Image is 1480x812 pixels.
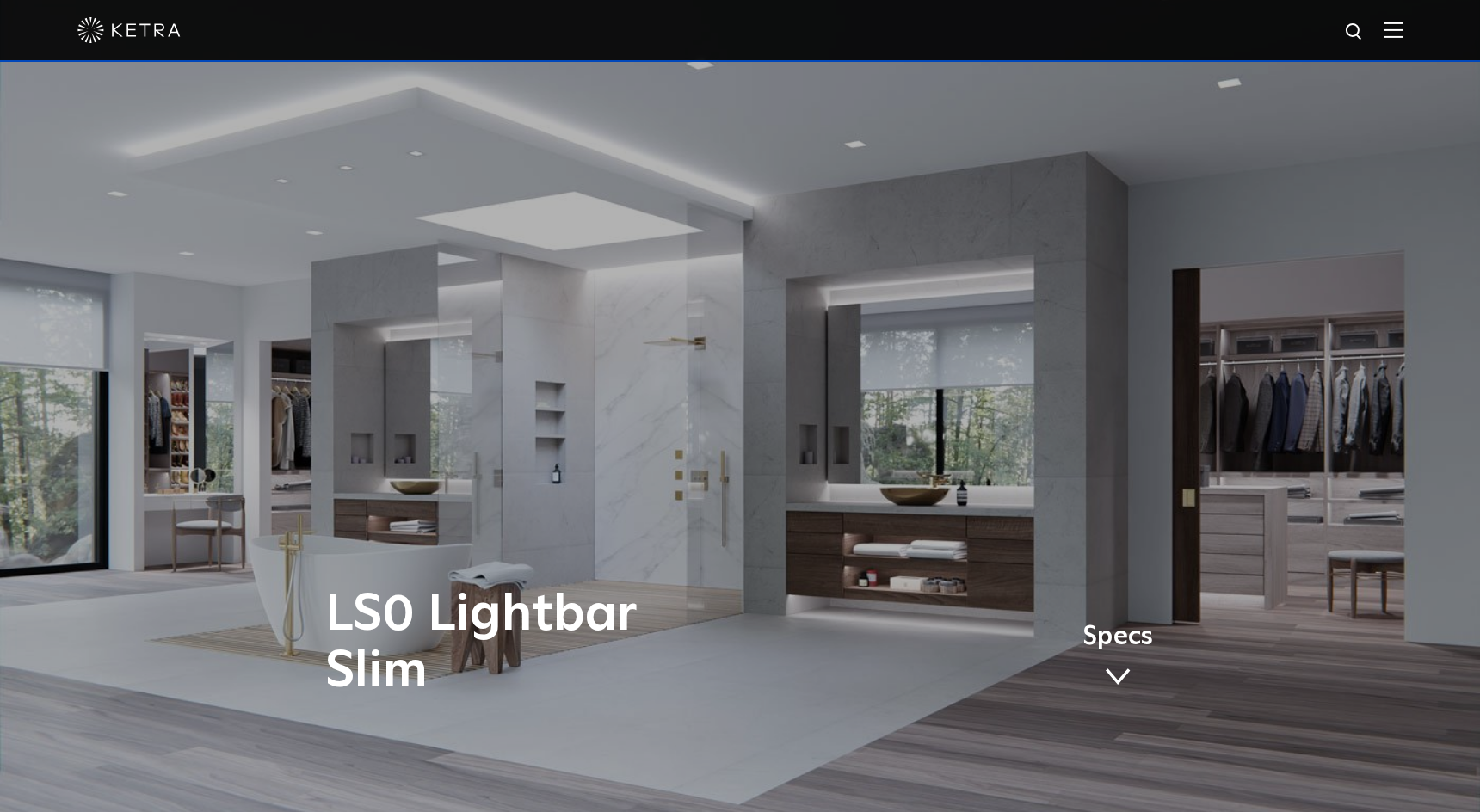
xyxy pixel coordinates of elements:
[1082,624,1153,649] span: Specs
[77,17,181,43] img: ketra-logo-2019-white
[1344,22,1366,43] img: search icon
[1082,624,1153,692] a: Specs
[1384,22,1403,38] img: Hamburger%20Nav.svg
[325,587,811,700] h1: LS0 Lightbar Slim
